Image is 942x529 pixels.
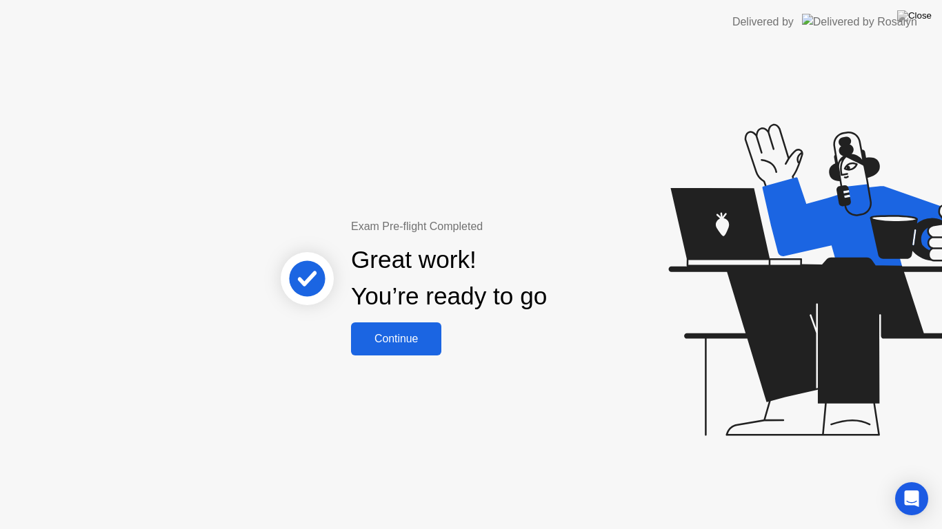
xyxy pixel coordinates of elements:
[802,14,917,30] img: Delivered by Rosalyn
[732,14,794,30] div: Delivered by
[897,10,932,21] img: Close
[351,322,441,355] button: Continue
[351,218,636,235] div: Exam Pre-flight Completed
[351,242,547,315] div: Great work! You’re ready to go
[895,482,928,515] div: Open Intercom Messenger
[355,333,437,345] div: Continue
